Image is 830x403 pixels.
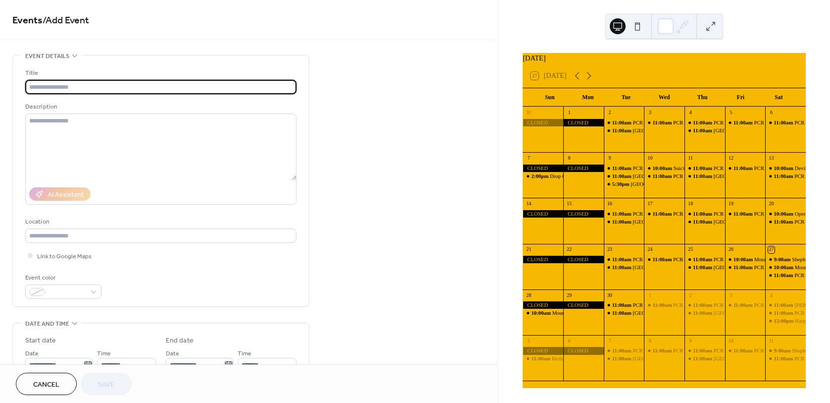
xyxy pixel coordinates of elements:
[12,11,43,30] a: Events
[633,173,687,180] div: [GEOGRAPHIC_DATA]
[631,180,721,188] div: [GEOGRAPHIC_DATA] - NAACP Event
[774,317,795,325] span: 12:00pm
[714,301,744,309] div: PCR Carryout
[693,173,714,180] span: 11:00am
[166,348,179,359] span: Date
[523,347,563,354] div: CLOSED
[25,319,69,329] span: Date and time
[633,165,663,172] div: PCR Carryout
[684,264,725,271] div: VA Medical Center
[693,301,714,309] span: 11:00am
[526,201,533,208] div: 14
[531,355,552,362] span: 11:00am
[25,102,294,112] div: Description
[604,210,644,218] div: PCR Carryout
[25,348,39,359] span: Date
[687,338,694,345] div: 9
[714,218,768,226] div: [GEOGRAPHIC_DATA]
[728,201,734,208] div: 19
[97,348,111,359] span: Time
[633,127,687,134] div: [GEOGRAPHIC_DATA]
[612,180,631,188] span: 5:30pm
[684,127,725,134] div: VA Medical Center
[607,88,645,107] div: Tue
[526,246,533,253] div: 21
[633,309,687,317] div: [GEOGRAPHIC_DATA]
[606,201,613,208] div: 16
[563,347,604,354] div: CLOSED
[733,256,754,263] span: 10:00am
[684,301,725,309] div: PCR Carryout
[794,173,825,180] div: PCR Carryout
[794,309,825,317] div: PCR Carryout
[633,355,687,362] div: [GEOGRAPHIC_DATA]
[733,119,754,126] span: 11:00am
[166,336,194,346] div: End date
[687,292,694,299] div: 2
[684,165,725,172] div: PCR Carryout
[647,246,654,253] div: 24
[633,218,687,226] div: [GEOGRAPHIC_DATA]
[765,309,806,317] div: PCR Carryout
[693,309,714,317] span: 11:00am
[552,355,633,362] div: Birth, Baby and Family Wellness Fair
[733,210,754,218] span: 11:00am
[754,264,784,271] div: PCR Carryout
[25,273,99,283] div: Event color
[693,119,714,126] span: 11:00am
[774,264,794,271] span: 10:00am
[728,292,734,299] div: 3
[725,165,766,172] div: PCR Carryout
[531,309,552,317] span: 10:00am
[604,119,644,126] div: PCR Carryout
[652,210,673,218] span: 11:00am
[728,155,734,162] div: 12
[768,292,775,299] div: 4
[765,218,806,226] div: PCR Carryout
[673,301,704,309] div: PCR Carryout
[794,355,825,362] div: PCR Carryout
[612,355,633,362] span: 11:00am
[714,347,744,354] div: PCR Carryout
[563,256,604,263] div: CLOSED
[238,348,251,359] span: Time
[674,165,771,172] div: Suicide Prevention Walk - VA Hospital Event
[25,217,294,227] div: Location
[754,165,784,172] div: PCR Carryout
[633,264,687,271] div: [GEOGRAPHIC_DATA]
[523,53,806,64] div: [DATE]
[725,301,766,309] div: PCR Carryout
[725,347,766,354] div: PCR Carryout
[774,210,794,218] span: 10:00am
[604,301,644,309] div: PCR Carryout
[644,119,684,126] div: PCR Carryout
[523,355,563,362] div: Birth, Baby and Family Wellness Fair
[768,155,775,162] div: 13
[604,173,644,180] div: Shepherd University
[714,165,744,172] div: PCR Carryout
[523,309,563,317] div: Mountain Heritage Arts & Crafts Festival
[774,218,794,226] span: 11:00am
[684,210,725,218] div: PCR Carryout
[606,338,613,345] div: 7
[774,272,794,279] span: 11:00am
[765,272,806,279] div: PCR Carryout
[725,256,766,263] div: Mountain Heritage Arts & Crafts Festival
[523,256,563,263] div: CLOSED
[774,165,794,172] span: 10:00am
[684,218,725,226] div: VA Medical Center
[725,119,766,126] div: PCR Carryout
[733,347,754,354] span: 11:00am
[604,180,644,188] div: War Memorial Park - NAACP Event
[612,264,633,271] span: 11:00am
[563,119,604,126] div: CLOSED
[684,173,725,180] div: VA Medical Center
[794,119,825,126] div: PCR Carryout
[774,256,792,263] span: 9:00am
[644,256,684,263] div: PCR Carryout
[566,155,573,162] div: 8
[647,292,654,299] div: 1
[714,173,768,180] div: [GEOGRAPHIC_DATA]
[604,309,644,317] div: Shepherd University
[33,380,59,390] span: Cancel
